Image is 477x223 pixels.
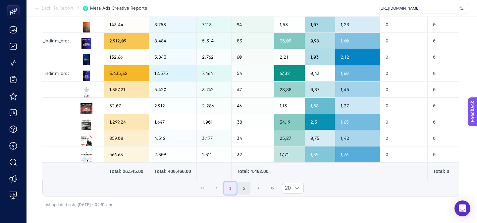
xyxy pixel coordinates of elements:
div: 1,60 [335,33,380,49]
div: 1.647 [149,114,197,130]
button: 1 [224,182,237,195]
span: Back To Report [42,6,74,11]
div: 0 [380,98,428,114]
div: 0 [428,130,469,146]
div: 1,76 [335,146,380,162]
div: 0 [380,17,428,32]
div: 0 [380,49,428,65]
span: Last updated date: [42,202,78,207]
div: 0,75 [305,130,335,146]
div: 1,53 [274,17,305,32]
span: Feedback [4,2,25,7]
div: 0 [380,33,428,49]
div: 1,39 [305,146,335,162]
div: 3.177 [197,130,231,146]
div: 1.357,21 [104,82,149,97]
div: 0,43 [305,65,335,81]
div: 94 [232,17,274,32]
div: 859,08 [104,130,149,146]
div: 5.314 [197,33,231,49]
div: 0 [428,33,469,49]
div: 32 [232,146,274,162]
div: 3.742 [197,82,231,97]
div: 2,21 [274,49,305,65]
button: 2 [238,182,251,195]
span: Rows per page [282,183,291,193]
div: 1.001 [197,114,231,130]
div: 1.299,24 [104,114,149,130]
div: 566,63 [104,146,149,162]
div: 1,27 [335,98,380,114]
div: 5.420 [149,82,197,97]
div: 7.464 [197,65,231,81]
div: 0 [428,65,469,81]
div: 52,07 [104,98,149,114]
div: Total: 4.462.00 [237,168,268,175]
div: 3.635,32 [104,65,149,81]
div: 132,66 [104,49,149,65]
span: Meta Ads Creative Reports [90,6,147,11]
div: 2,12 [335,49,380,65]
div: 1,45 [335,82,380,97]
div: 25,27 [274,130,305,146]
div: 0 [428,98,469,114]
div: 1,03 [305,49,335,65]
div: 83 [232,33,274,49]
div: 1.311 [197,146,231,162]
div: 4.512 [149,130,197,146]
div: 34,19 [274,114,305,130]
div: 0 [380,130,428,146]
div: 2.309 [149,146,197,162]
div: 0 [428,146,469,162]
div: 47 [232,82,274,97]
div: 143,44 [104,17,149,32]
div: 0 [428,114,469,130]
div: 0 [380,82,428,97]
div: 8.753 [149,17,197,32]
div: Total: 26.545.00 [109,168,143,175]
div: 2.286 [197,98,231,114]
div: 38 [232,114,274,130]
div: Open Intercom Messenger [454,200,470,216]
div: 28,88 [274,82,305,97]
div: 67,32 [274,65,305,81]
div: 34 [232,130,274,146]
img: svg%3e [459,5,463,12]
div: Total: 0 [433,168,464,175]
div: 54 [232,65,274,81]
div: 1,42 [335,130,380,146]
button: Last Page [266,182,279,195]
span: [URL][DOMAIN_NAME] [379,6,457,11]
div: 60 [232,49,274,65]
div: 2.912 [149,98,197,114]
div: 0 [428,49,469,65]
div: 2,31 [305,114,335,130]
span: [DATE]・02:51 am [78,202,112,207]
div: 1,68 [335,65,380,81]
div: 7.113 [197,17,231,32]
div: 0,98 [305,33,335,49]
div: 46 [232,98,274,114]
div: 35,09 [274,33,305,49]
div: 1,58 [305,98,335,114]
div: 1,65 [335,114,380,130]
div: 0 [380,146,428,162]
div: 17,71 [274,146,305,162]
div: 12.575 [149,65,197,81]
div: Total: 400.466.00 [154,168,191,175]
div: 5.843 [149,49,197,65]
div: 0 [428,82,469,97]
div: 1,07 [305,17,335,32]
div: 0,87 [305,82,335,97]
div: 0 [428,17,469,32]
div: 2.912,09 [104,33,149,49]
div: 0 [380,65,428,81]
button: Next Page [252,182,265,195]
div: 1,13 [274,98,305,114]
div: 0 [380,114,428,130]
div: 1,23 [335,17,380,32]
span: / [78,5,79,11]
div: 8.484 [149,33,197,49]
div: 2.762 [197,49,231,65]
